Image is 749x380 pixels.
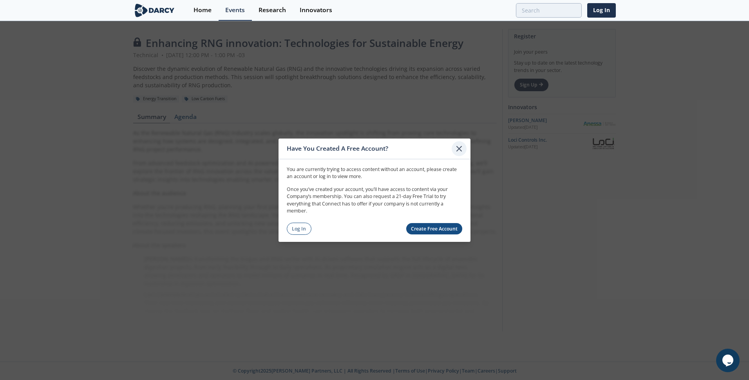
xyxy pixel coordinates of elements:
iframe: chat widget [716,349,741,372]
a: Log In [587,3,616,18]
input: Advanced Search [516,3,582,18]
img: logo-wide.svg [133,4,176,17]
div: Home [194,7,212,13]
div: Innovators [300,7,332,13]
a: Create Free Account [406,223,463,234]
div: Events [225,7,245,13]
a: Log In [287,223,311,235]
p: Once you’ve created your account, you’ll have access to content via your Company’s membership. Yo... [287,186,462,215]
p: You are currently trying to access content without an account, please create an account or log in... [287,166,462,180]
div: Have You Created A Free Account? [287,141,452,156]
div: Research [259,7,286,13]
